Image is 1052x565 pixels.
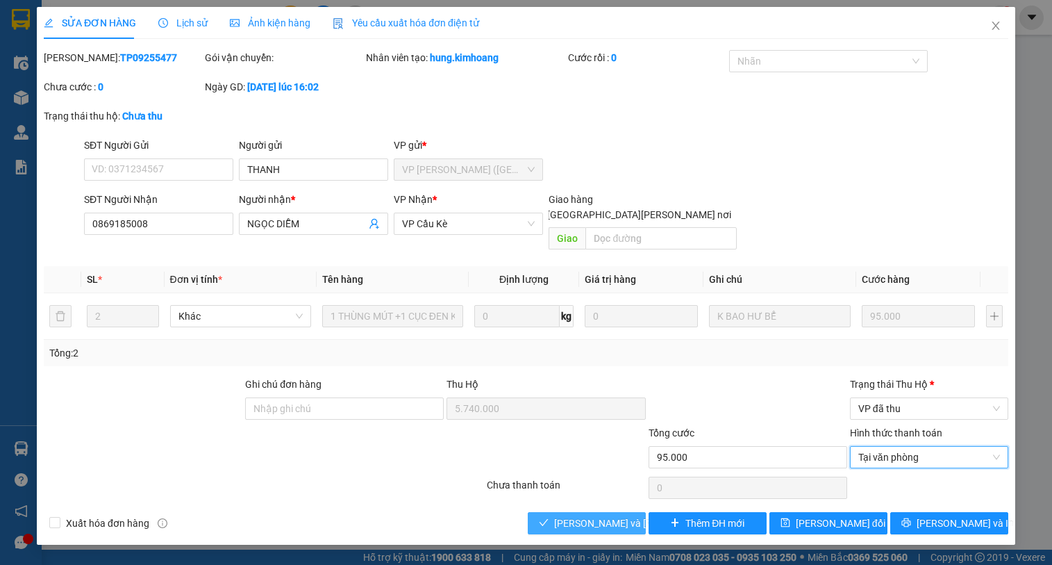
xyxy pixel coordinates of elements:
[585,227,737,249] input: Dọc đường
[122,110,162,122] b: Chưa thu
[6,27,203,40] p: GỬI:
[862,274,910,285] span: Cước hàng
[649,512,767,534] button: plusThêm ĐH mới
[44,108,242,124] div: Trạng thái thu hộ:
[670,518,680,529] span: plus
[170,274,222,285] span: Đơn vị tính
[862,305,975,327] input: 0
[87,274,98,285] span: SL
[333,17,479,28] span: Yêu cầu xuất hóa đơn điện tử
[769,512,887,534] button: save[PERSON_NAME] đổi
[158,17,208,28] span: Lịch sử
[6,47,140,73] span: VP [PERSON_NAME] ([GEOGRAPHIC_DATA])
[890,512,1008,534] button: printer[PERSON_NAME] và In
[44,18,53,28] span: edit
[402,213,535,234] span: VP Cầu Kè
[649,427,694,439] span: Tổng cước
[901,518,911,529] span: printer
[205,79,363,95] div: Ngày GD:
[247,81,319,92] b: [DATE] lúc 16:02
[74,75,181,88] span: [GEOGRAPHIC_DATA]
[446,379,478,390] span: Thu Hộ
[44,50,202,65] div: [PERSON_NAME]:
[990,20,1001,31] span: close
[709,305,850,327] input: Ghi Chú
[976,7,1015,46] button: Close
[87,27,194,40] span: [GEOGRAPHIC_DATA]
[917,516,1014,531] span: [PERSON_NAME] và In
[245,398,444,420] input: Ghi chú đơn hàng
[49,305,72,327] button: delete
[585,274,636,285] span: Giá trị hàng
[542,207,737,222] span: [GEOGRAPHIC_DATA][PERSON_NAME] nơi
[703,266,855,293] th: Ghi chú
[178,306,303,327] span: Khác
[158,518,167,528] span: info-circle
[560,305,574,327] span: kg
[858,447,1000,468] span: Tại văn phòng
[98,81,103,92] b: 0
[430,52,499,63] b: hung.kimhoang
[44,17,136,28] span: SỬA ĐƠN HÀNG
[322,305,463,327] input: VD: Bàn, Ghế
[685,516,744,531] span: Thêm ĐH mới
[333,18,344,29] img: icon
[549,227,585,249] span: Giao
[394,194,433,205] span: VP Nhận
[47,8,161,21] strong: BIÊN NHẬN GỬI HÀNG
[585,305,698,327] input: 0
[858,398,1000,419] span: VP đã thu
[539,518,549,529] span: check
[366,50,565,65] div: Nhân viên tạo:
[549,194,593,205] span: Giao hàng
[239,192,388,207] div: Người nhận
[49,345,407,361] div: Tổng: 2
[780,518,790,529] span: save
[6,90,33,104] span: GIAO:
[205,50,363,65] div: Gói vận chuyển:
[528,512,646,534] button: check[PERSON_NAME] và [PERSON_NAME] hàng
[158,18,168,28] span: clock-circle
[850,427,942,439] label: Hình thức thanh toán
[568,50,726,65] div: Cước rồi :
[485,477,646,502] div: Chưa thanh toán
[28,27,194,40] span: VP Cầu Kè -
[369,218,380,229] span: user-add
[394,138,543,153] div: VP gửi
[230,18,240,28] span: picture
[239,138,388,153] div: Người gửi
[6,75,181,88] span: 0901256494 -
[245,379,322,390] label: Ghi chú đơn hàng
[322,274,363,285] span: Tên hàng
[796,516,885,531] span: [PERSON_NAME] đổi
[6,47,203,73] p: NHẬN:
[402,159,535,180] span: VP Trần Phú (Hàng)
[611,52,617,63] b: 0
[499,274,549,285] span: Định lượng
[554,516,742,531] span: [PERSON_NAME] và [PERSON_NAME] hàng
[850,377,1008,392] div: Trạng thái Thu Hộ
[230,17,310,28] span: Ảnh kiện hàng
[44,79,202,95] div: Chưa cước :
[84,192,233,207] div: SĐT Người Nhận
[986,305,1003,327] button: plus
[60,516,155,531] span: Xuất hóa đơn hàng
[120,52,177,63] b: TP09255477
[84,138,233,153] div: SĐT Người Gửi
